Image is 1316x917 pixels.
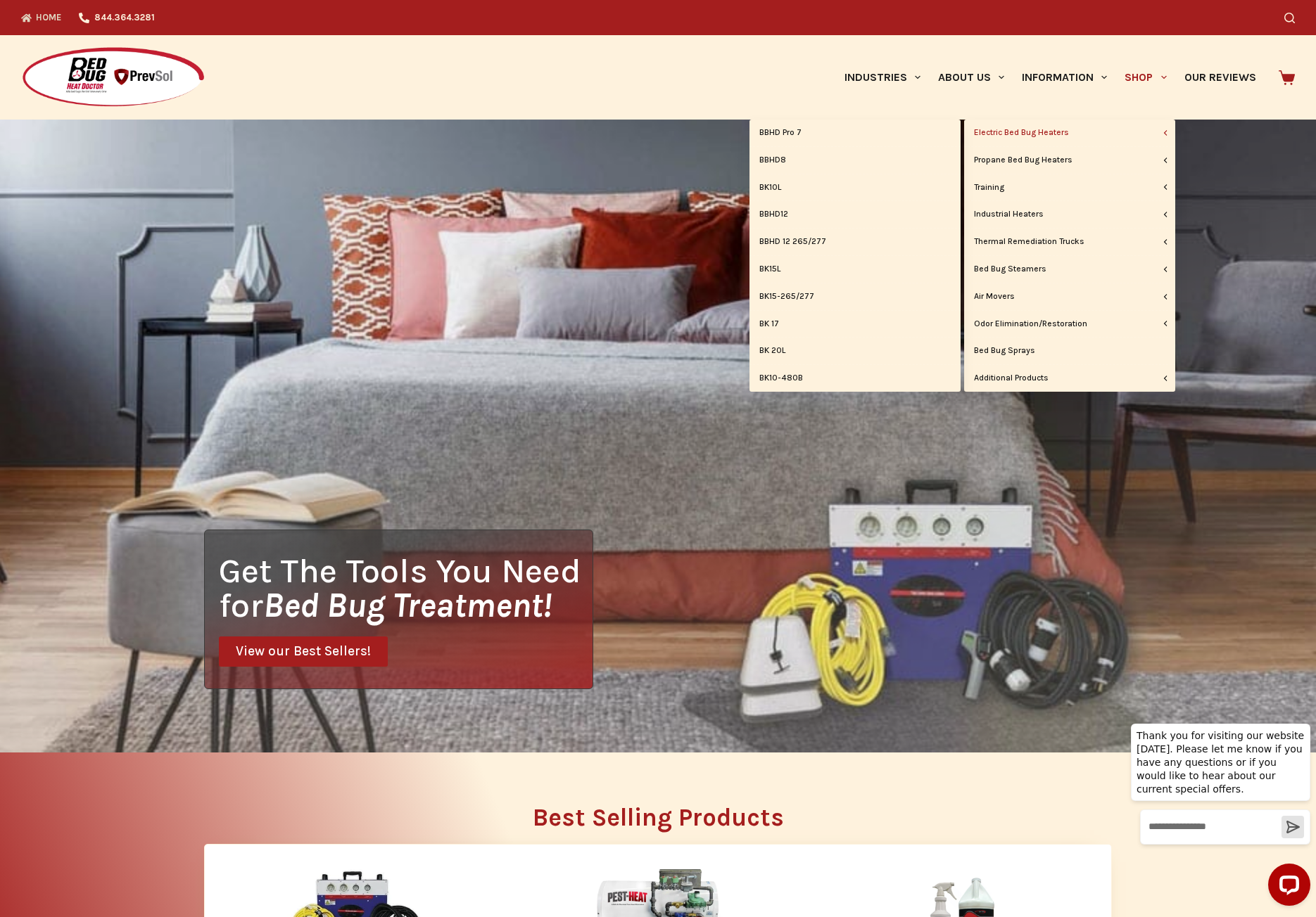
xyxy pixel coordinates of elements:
[964,283,1175,310] a: Air Movers
[204,805,1112,830] h2: Best Selling Products
[964,365,1175,392] a: Additional Products
[749,201,961,228] a: BBHD12
[219,553,593,622] h1: Get The Tools You Need for
[964,256,1175,283] a: Bed Bug Steamers
[964,311,1175,338] a: Odor Elimination/Restoration
[964,147,1175,174] a: Propane Bed Bug Heaters
[749,256,961,283] a: BK15L
[749,365,961,392] a: BK10-480B
[749,338,961,364] a: BK 20L
[964,174,1175,201] a: Training
[964,338,1175,364] a: Bed Bug Sprays
[835,35,1265,120] nav: Primary
[964,201,1175,228] a: Industrial Heaters
[219,636,388,667] a: View our Best Sellers!
[1175,35,1265,120] a: Our Reviews
[929,35,1013,120] a: About Us
[236,645,371,658] span: View our Best Sellers!
[749,311,961,338] a: BK 17
[964,120,1175,146] a: Electric Bed Bug Heaters
[1116,35,1175,120] a: Shop
[964,229,1175,255] a: Thermal Remediation Trucks
[1284,13,1295,23] button: Search
[749,174,961,201] a: BK10L
[749,283,961,310] a: BK15-265/277
[1013,35,1116,120] a: Information
[749,229,961,255] a: BBHD 12 265/277
[749,147,961,174] a: BBHD8
[749,120,961,146] a: BBHD Pro 7
[835,35,929,120] a: Industries
[1120,710,1316,917] iframe: LiveChat chat widget
[263,585,552,625] i: Bed Bug Treatment!
[21,46,205,109] img: Prevsol/Bed Bug Heat Doctor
